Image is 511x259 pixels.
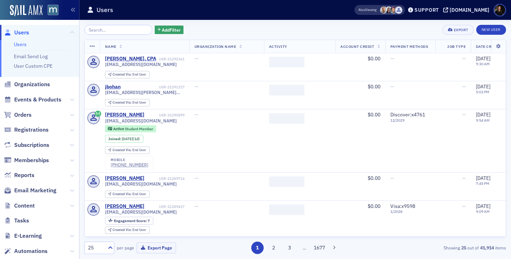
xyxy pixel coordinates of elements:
div: End User [112,228,146,232]
span: [EMAIL_ADDRESS][DOMAIN_NAME] [105,181,177,187]
a: Organizations [4,81,50,88]
div: Created Via: End User [105,99,150,106]
div: [PHONE_NUMBER] [111,162,148,167]
span: — [390,55,394,62]
span: $0.00 [368,175,380,181]
button: 1 [251,242,264,254]
div: End User [112,148,146,152]
a: [PERSON_NAME], CPA [105,56,156,62]
span: Add Filter [162,27,181,33]
span: Email Marketing [14,187,56,194]
a: Subscriptions [4,141,49,149]
span: Automations [14,247,48,255]
span: [EMAIL_ADDRESS][DOMAIN_NAME] [105,62,177,67]
strong: 25 [460,244,467,251]
a: Email Send Log [14,53,48,60]
span: ‌ [269,57,304,67]
div: Also [358,7,365,12]
span: [EMAIL_ADDRESS][DOMAIN_NAME] [105,118,177,123]
span: Payment Methods [390,44,428,49]
span: — [194,111,198,118]
a: [PERSON_NAME] [105,112,144,118]
div: End User [112,73,146,77]
span: — [462,203,466,209]
button: 1677 [313,242,326,254]
button: 3 [284,242,296,254]
a: E-Learning [4,232,42,240]
span: E-Learning [14,232,42,240]
a: Tasks [4,217,29,225]
div: Created Via: End User [105,191,150,198]
a: Users [14,41,27,48]
button: 2 [267,242,280,254]
span: 1 / 2028 [390,209,430,214]
div: Showing out of items [370,244,506,251]
button: AddFilter [155,26,184,34]
span: Content [14,202,35,210]
a: Memberships [4,156,49,164]
div: Created Via: End User [105,226,150,234]
a: [PERSON_NAME] [105,175,144,182]
span: Created Via : [112,148,132,152]
div: Joined: 2025-09-01 00:00:00 [105,135,143,143]
a: Automations [4,247,48,255]
span: Organization Name [194,44,236,49]
div: USR-21289714 [145,176,185,181]
span: — [462,83,466,90]
span: Memberships [14,156,49,164]
span: — [462,111,466,118]
div: USR-21290899 [145,113,185,117]
a: Reports [4,171,34,179]
span: ‌ [269,85,304,95]
span: [DATE] [476,111,490,118]
div: mobile [111,158,148,162]
span: $0.00 [368,203,380,209]
div: (1d) [122,137,140,141]
time: 9:54 AM [476,118,490,123]
span: — [194,175,198,181]
span: 12 / 2029 [390,118,430,123]
div: Created Via: End User [105,71,150,78]
span: ‌ [269,113,304,124]
time: 7:45 PM [476,181,489,186]
span: Name [105,44,116,49]
div: [DOMAIN_NAME] [450,7,489,13]
span: $0.00 [368,55,380,62]
span: Created Via : [112,100,132,105]
input: Search… [84,25,152,35]
a: New User [476,25,506,35]
span: Discover : x4761 [390,111,425,118]
a: Email Marketing [4,187,56,194]
span: [DATE] [476,175,490,181]
div: [PERSON_NAME] [105,203,144,210]
img: SailAMX [10,5,43,16]
span: — [390,175,394,181]
a: jbohan [105,84,121,90]
span: Viewing [358,7,377,12]
div: Support [414,7,439,13]
span: — [194,203,198,209]
div: Engagement Score: 7 [105,217,153,225]
span: ‌ [269,204,304,215]
span: [EMAIL_ADDRESS][PERSON_NAME][DOMAIN_NAME] [105,90,185,95]
div: Export [454,28,468,32]
div: 7 [114,219,150,223]
div: USR-21289417 [145,204,185,209]
a: User Custom CPE [14,63,53,69]
div: 25 [88,244,104,252]
span: Active [113,126,125,131]
time: 5:03 PM [476,89,489,94]
span: Users [14,29,29,37]
span: Account Credit [340,44,374,49]
span: $0.00 [368,111,380,118]
div: Created Via: End User [105,147,150,154]
span: Activity [269,44,287,49]
span: Engagement Score : [114,218,148,223]
span: Kelly Brown [385,6,392,14]
div: End User [112,192,146,196]
a: Users [4,29,29,37]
